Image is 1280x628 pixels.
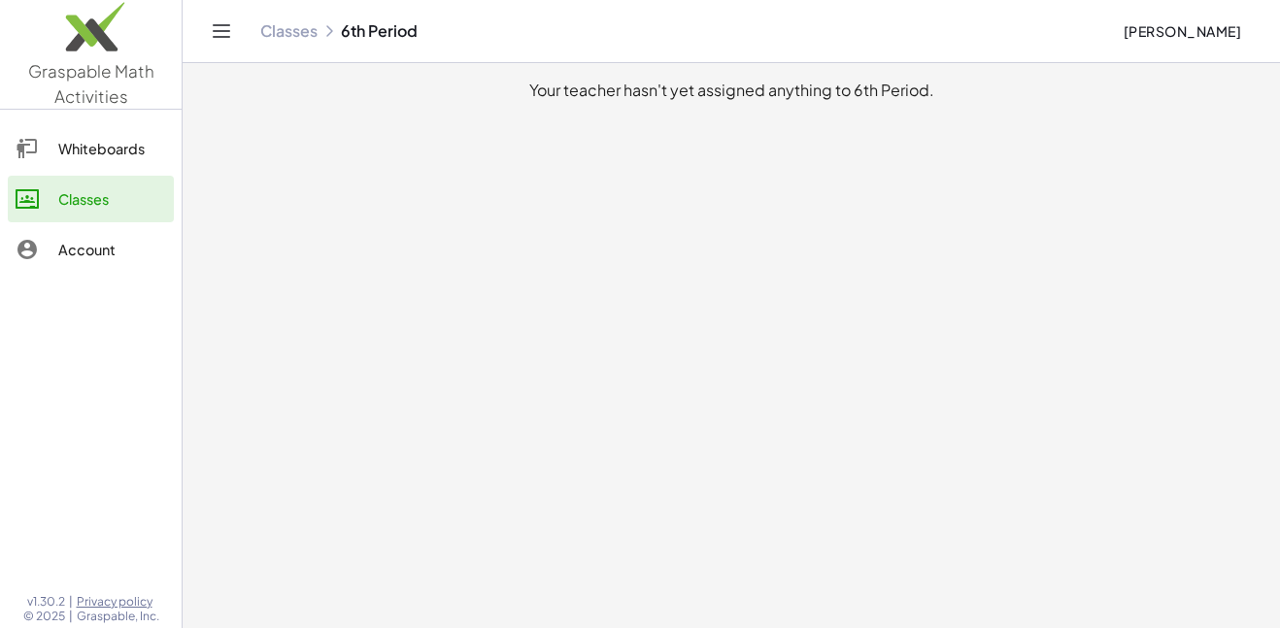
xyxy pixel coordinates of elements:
[206,16,237,47] button: Toggle navigation
[8,226,174,273] a: Account
[77,609,159,624] span: Graspable, Inc.
[58,238,166,261] div: Account
[77,594,159,610] a: Privacy policy
[8,125,174,172] a: Whiteboards
[8,176,174,222] a: Classes
[1123,22,1241,40] span: [PERSON_NAME]
[198,79,1264,102] div: Your teacher hasn't yet assigned anything to 6th Period.
[23,609,65,624] span: © 2025
[69,609,73,624] span: |
[1107,14,1257,49] button: [PERSON_NAME]
[58,187,166,211] div: Classes
[27,594,65,610] span: v1.30.2
[260,21,318,41] a: Classes
[58,137,166,160] div: Whiteboards
[28,60,154,107] span: Graspable Math Activities
[69,594,73,610] span: |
